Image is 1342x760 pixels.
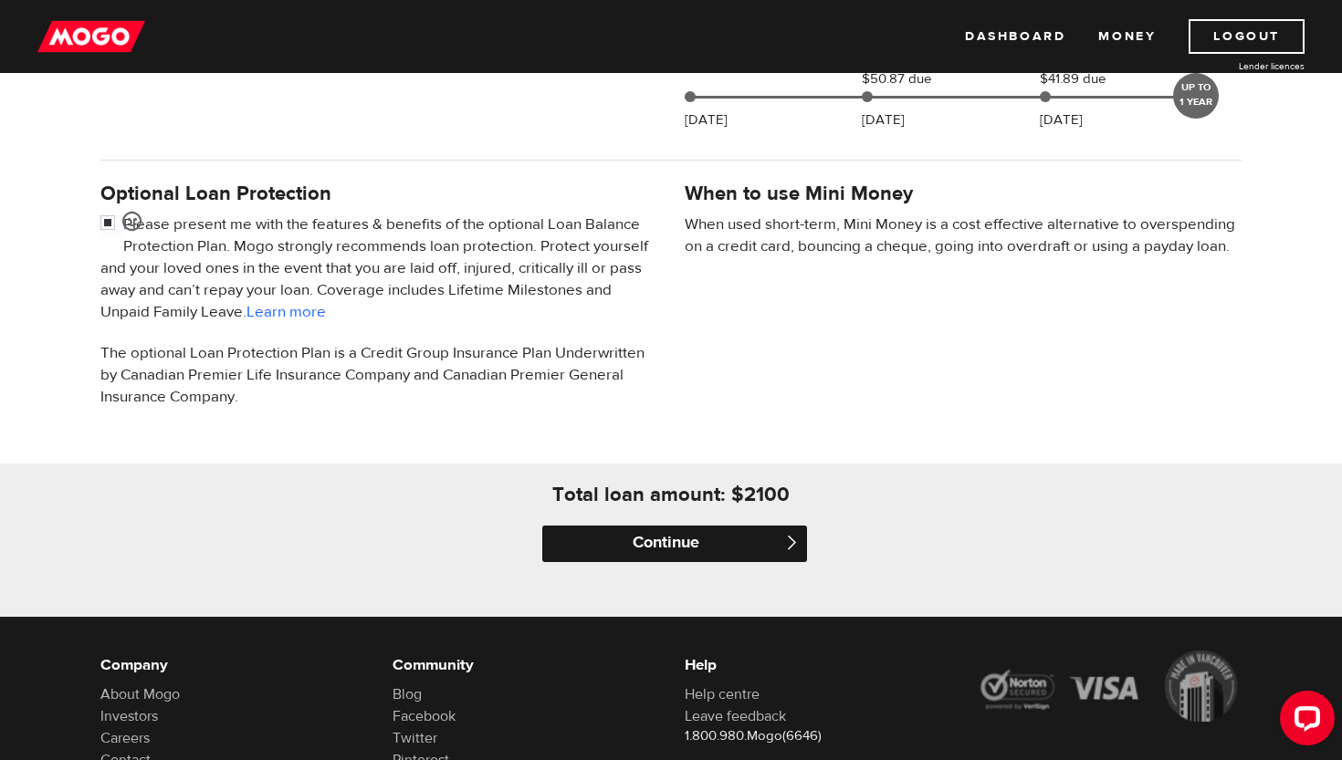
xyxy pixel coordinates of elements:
input: Continue [542,526,807,562]
span: $50.87 due [862,68,953,90]
a: Twitter [393,729,437,747]
a: Help centre [685,685,760,703]
p: 1.800.980.Mogo(6646) [685,727,949,745]
h4: When to use Mini Money [685,181,913,206]
input: <span class="smiley-face happy"></span> [100,213,123,236]
span:  [784,535,800,550]
a: Money [1098,19,1156,54]
iframe: LiveChat chat widget [1265,683,1342,760]
a: Careers [100,729,150,747]
img: legal-icons-92a2ffecb4d32d839781d1b4e4802d7b.png [977,651,1242,722]
p: [DATE] [1040,109,1083,131]
h6: Community [393,654,657,676]
a: Learn more [246,302,326,322]
h6: Company [100,654,365,676]
h4: 2100 [744,482,790,507]
a: Logout [1189,19,1305,54]
h4: Optional Loan Protection [100,181,657,206]
div: UP TO 1 YEAR [1173,73,1219,119]
p: [DATE] [685,109,728,131]
img: mogo_logo-11ee424be714fa7cbb0f0f49df9e16ec.png [37,19,145,54]
p: When used short-term, Mini Money is a cost effective alternative to overspending on a credit card... [685,213,1242,257]
a: Investors [100,707,158,725]
a: Leave feedback [685,707,786,725]
h4: Total loan amount: $ [552,482,744,507]
a: Blog [393,685,422,703]
a: Facebook [393,707,456,725]
p: [DATE] [862,109,905,131]
a: About Mogo [100,685,180,703]
p: The optional Loan Protection Plan is a Credit Group Insurance Plan Underwritten by Canadian Premi... [100,342,657,408]
span: $41.89 due [1040,68,1131,90]
a: Lender licences [1168,59,1305,73]
a: Dashboard [965,19,1065,54]
p: Please present me with the features & benefits of the optional Loan Balance Protection Plan. Mogo... [100,213,657,323]
h6: Help [685,654,949,676]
